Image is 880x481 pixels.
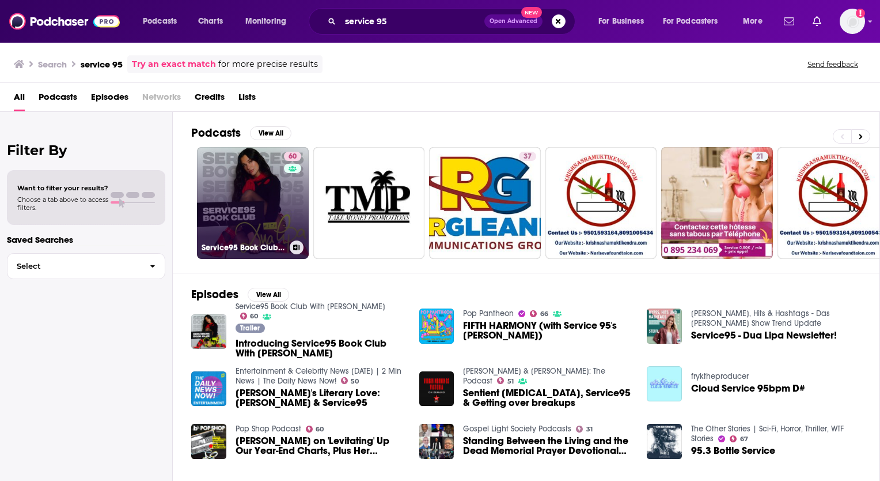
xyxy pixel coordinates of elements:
[191,424,226,459] img: Dua Lipa on 'Levitating' Up Our Year-End Charts, Plus Her 'Service95' Passion Project, New Music ...
[237,12,301,31] button: open menu
[198,13,223,29] span: Charts
[7,253,165,279] button: Select
[740,437,748,442] span: 67
[586,427,593,432] span: 31
[463,424,571,434] a: Gospel Light Society Podcasts
[245,13,286,29] span: Monitoring
[17,196,108,212] span: Choose a tab above to access filters.
[691,309,830,328] a: Hypes, Hits & Hashtags - Das Flo Kerschner Show Trend Update​
[490,18,537,24] span: Open Advanced
[576,426,593,433] a: 31
[320,8,586,35] div: Search podcasts, credits, & more...
[143,13,177,29] span: Podcasts
[135,12,192,31] button: open menu
[655,12,735,31] button: open menu
[691,446,775,456] a: 95.3 Bottle Service
[808,12,826,31] a: Show notifications dropdown
[691,384,805,393] a: Cloud Service 95bpm D#
[804,59,862,69] button: Send feedback
[507,379,514,384] span: 51
[590,12,658,31] button: open menu
[856,9,865,18] svg: Add a profile image
[7,262,141,270] span: Select
[647,424,682,459] img: 95.3 Bottle Service
[191,287,289,302] a: EpisodesView All
[340,12,484,31] input: Search podcasts, credits, & more...
[463,309,514,318] a: Pop Pantheon
[236,436,405,456] span: [PERSON_NAME] on 'Levitating' Up Our Year-End Charts, Plus Her 'Service95' Passion Project, New M...
[191,12,230,31] a: Charts
[236,339,405,358] a: Introducing Service95 Book Club With Dua Lipa
[691,330,837,340] a: Service95 - Dua Lipa Newsletter!
[521,7,542,18] span: New
[540,311,548,317] span: 66
[429,147,541,259] a: 37
[191,126,241,140] h2: Podcasts
[598,13,644,29] span: For Business
[39,88,77,111] a: Podcasts
[218,58,318,71] span: for more precise results
[735,12,777,31] button: open menu
[316,427,324,432] span: 60
[236,388,405,408] a: Dua Lipa's Literary Love: Patti Smith & Service95
[691,424,844,444] a: The Other Stories | Sci-Fi, Horror, Thriller, WTF Stories
[142,88,181,111] span: Networks
[197,147,309,259] a: 60Service95 Book Club With [PERSON_NAME]
[463,366,605,386] a: Bailey & Johnny: The Podcast
[236,339,405,358] span: Introducing Service95 Book Club With [PERSON_NAME]
[132,58,216,71] a: Try an exact match
[756,151,764,163] span: 21
[463,321,633,340] a: FIFTH HARMONY (with Service 95's Brennan Carley)
[14,88,25,111] a: All
[463,388,633,408] a: Sentient facial hair, Service95 & Getting over breakups
[191,314,226,350] img: Introducing Service95 Book Club With Dua Lipa
[519,152,536,161] a: 37
[236,388,405,408] span: [PERSON_NAME]'s Literary Love: [PERSON_NAME] & Service95
[752,152,768,161] a: 21
[240,313,259,320] a: 60
[250,314,258,319] span: 60
[202,243,285,253] h3: Service95 Book Club With [PERSON_NAME]
[38,59,67,70] h3: Search
[840,9,865,34] span: Logged in as ereardon
[238,88,256,111] a: Lists
[497,377,514,384] a: 51
[250,126,291,140] button: View All
[195,88,225,111] a: Credits
[463,388,633,408] span: Sentient [MEDICAL_DATA], Service95 & Getting over breakups
[9,10,120,32] img: Podchaser - Follow, Share and Rate Podcasts
[691,371,749,381] a: fryktheproducer
[236,302,385,311] a: Service95 Book Club With Dua Lipa
[730,435,748,442] a: 67
[419,309,454,344] img: FIFTH HARMONY (with Service 95's Brennan Carley)
[484,14,543,28] button: Open AdvancedNew
[663,13,718,29] span: For Podcasters
[840,9,865,34] img: User Profile
[463,436,633,456] a: Standing Between the Living and the Dead Memorial Prayer Devotional Service #95
[191,287,238,302] h2: Episodes
[647,366,682,401] img: Cloud Service 95bpm D#
[463,321,633,340] span: FIFTH HARMONY (with Service 95's [PERSON_NAME])
[7,234,165,245] p: Saved Searches
[236,436,405,456] a: Dua Lipa on 'Levitating' Up Our Year-End Charts, Plus Her 'Service95' Passion Project, New Music ...
[524,151,532,163] span: 37
[661,147,773,259] a: 21
[530,310,548,317] a: 66
[17,184,108,192] span: Want to filter your results?
[191,371,226,407] img: Dua Lipa's Literary Love: Patti Smith & Service95
[419,424,454,459] img: Standing Between the Living and the Dead Memorial Prayer Devotional Service #95
[419,371,454,407] a: Sentient facial hair, Service95 & Getting over breakups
